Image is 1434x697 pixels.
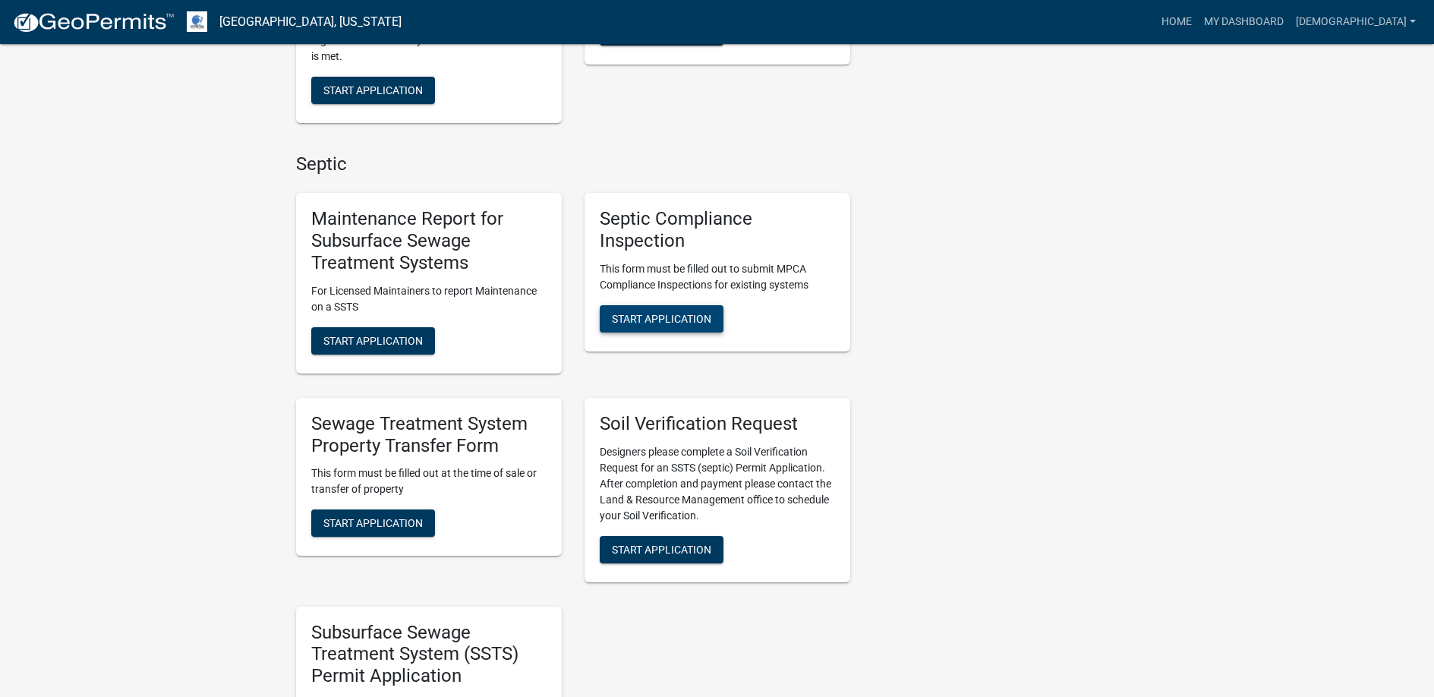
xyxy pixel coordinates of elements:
[311,327,435,355] button: Start Application
[612,313,711,325] span: Start Application
[296,153,850,175] h4: Septic
[219,9,402,35] a: [GEOGRAPHIC_DATA], [US_STATE]
[187,11,207,32] img: Otter Tail County, Minnesota
[1155,8,1198,36] a: Home
[600,413,835,435] h5: Soil Verification Request
[311,413,547,457] h5: Sewage Treatment System Property Transfer Form
[1290,8,1422,36] a: [DEMOGRAPHIC_DATA]
[600,208,835,252] h5: Septic Compliance Inspection
[323,84,423,96] span: Start Application
[311,283,547,315] p: For Licensed Maintainers to report Maintenance on a SSTS
[612,543,711,555] span: Start Application
[311,509,435,537] button: Start Application
[323,517,423,529] span: Start Application
[311,465,547,497] p: This form must be filled out at the time of sale or transfer of property
[311,622,547,687] h5: Subsurface Sewage Treatment System (SSTS) Permit Application
[311,77,435,104] button: Start Application
[1198,8,1290,36] a: My Dashboard
[600,536,723,563] button: Start Application
[311,208,547,273] h5: Maintenance Report for Subsurface Sewage Treatment Systems
[323,334,423,346] span: Start Application
[600,444,835,524] p: Designers please complete a Soil Verification Request for an SSTS (septic) Permit Application. Af...
[600,261,835,293] p: This form must be filled out to submit MPCA Compliance Inspections for existing systems
[600,305,723,333] button: Start Application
